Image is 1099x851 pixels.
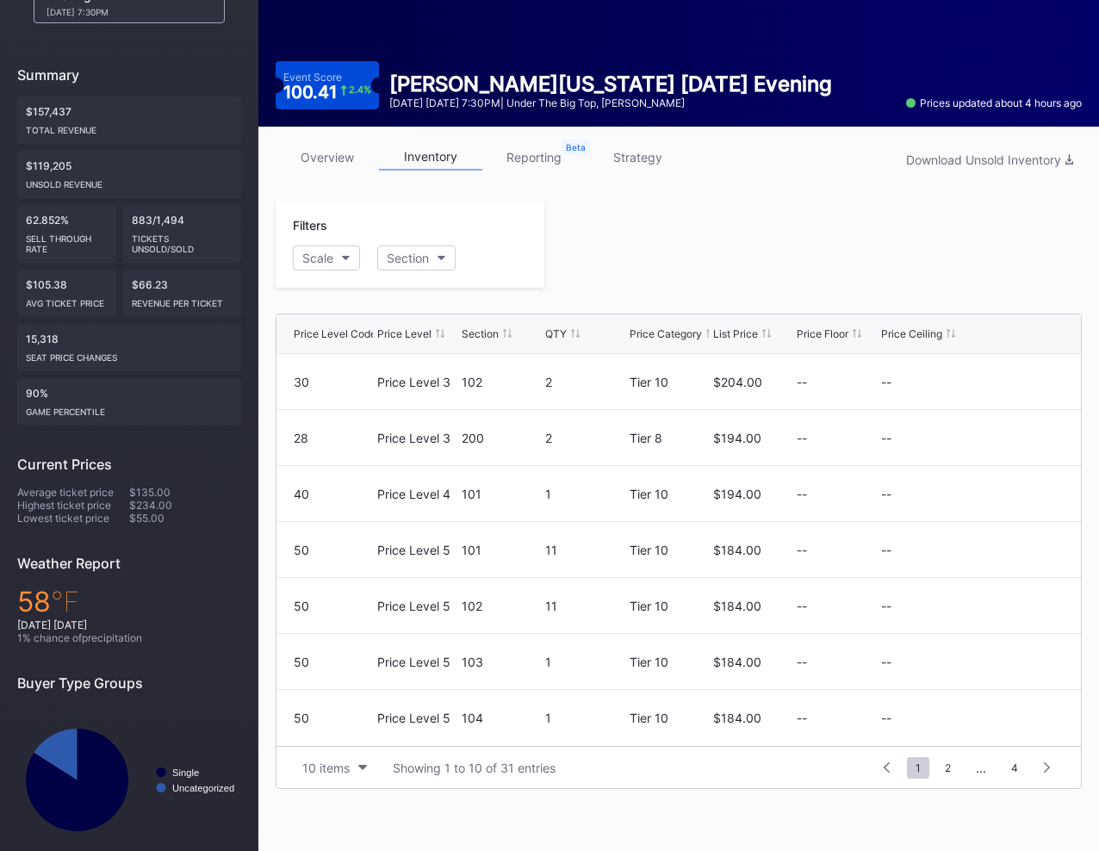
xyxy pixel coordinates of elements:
[797,327,848,340] div: Price Floor
[17,499,129,512] div: Highest ticket price
[379,144,482,171] a: inventory
[462,711,541,725] div: 104
[302,761,350,775] div: 10 items
[17,378,241,425] div: 90%
[17,555,241,572] div: Weather Report
[906,152,1073,167] div: Download Unsold Inventory
[26,400,233,417] div: Game percentile
[276,144,379,171] a: overview
[713,487,792,501] div: $194.00
[630,327,702,340] div: Price Category
[713,711,792,725] div: $184.00
[294,599,373,613] div: 50
[17,585,241,618] div: 58
[462,431,541,445] div: 200
[389,96,832,109] div: [DATE] [DATE] 7:30PM | Under the Big Top, [PERSON_NAME]
[545,431,624,445] div: 2
[462,599,541,613] div: 102
[129,486,241,499] div: $135.00
[293,218,527,233] div: Filters
[881,711,960,725] div: --
[51,585,79,618] span: ℉
[377,711,456,725] div: Price Level 5
[897,148,1082,171] button: Download Unsold Inventory
[881,543,960,557] div: --
[17,674,241,692] div: Buyer Type Groups
[377,543,456,557] div: Price Level 5
[293,245,360,270] button: Scale
[17,631,241,644] div: 1 % chance of precipitation
[881,431,960,445] div: --
[294,487,373,501] div: 40
[132,291,233,308] div: Revenue per ticket
[713,543,792,557] div: $184.00
[387,251,429,265] div: Section
[26,118,233,135] div: Total Revenue
[26,172,233,189] div: Unsold Revenue
[26,227,108,254] div: Sell Through Rate
[545,599,624,613] div: 11
[377,655,456,669] div: Price Level 5
[545,487,624,501] div: 1
[1003,757,1027,779] span: 4
[462,543,541,557] div: 101
[630,711,709,725] div: Tier 10
[907,757,929,779] span: 1
[132,227,233,254] div: Tickets Unsold/Sold
[545,711,624,725] div: 1
[713,599,792,613] div: $184.00
[302,251,333,265] div: Scale
[797,655,876,669] div: --
[881,375,960,389] div: --
[349,85,371,95] div: 2.4 %
[294,655,373,669] div: 50
[377,375,456,389] div: Price Level 3
[17,456,241,473] div: Current Prices
[377,599,456,613] div: Price Level 5
[17,512,129,525] div: Lowest ticket price
[630,375,709,389] div: Tier 10
[17,205,116,263] div: 62.852%
[630,431,709,445] div: Tier 8
[630,543,709,557] div: Tier 10
[294,327,376,340] div: Price Level Code
[713,655,792,669] div: $184.00
[377,431,456,445] div: Price Level 3
[377,245,456,270] button: Section
[462,487,541,501] div: 101
[906,96,1082,109] div: Prices updated about 4 hours ago
[172,783,234,793] text: Uncategorized
[26,291,108,308] div: Avg ticket price
[936,757,959,779] span: 2
[797,599,876,613] div: --
[462,327,499,340] div: Section
[797,431,876,445] div: --
[123,270,241,317] div: $66.23
[630,599,709,613] div: Tier 10
[17,66,241,84] div: Summary
[294,543,373,557] div: 50
[713,431,792,445] div: $194.00
[797,543,876,557] div: --
[797,711,876,725] div: --
[482,144,586,171] a: reporting
[283,84,371,101] div: 100.41
[630,487,709,501] div: Tier 10
[545,375,624,389] div: 2
[17,324,241,371] div: 15,318
[881,327,942,340] div: Price Ceiling
[17,96,241,144] div: $157,437
[713,375,792,389] div: $204.00
[123,205,241,263] div: 883/1,494
[294,756,376,780] button: 10 items
[17,486,129,499] div: Average ticket price
[462,375,541,389] div: 102
[545,543,624,557] div: 11
[881,599,960,613] div: --
[393,761,556,775] div: Showing 1 to 10 of 31 entries
[172,767,199,778] text: Single
[47,7,195,17] div: [DATE] 7:30PM
[17,151,241,198] div: $119,205
[462,655,541,669] div: 103
[797,487,876,501] div: --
